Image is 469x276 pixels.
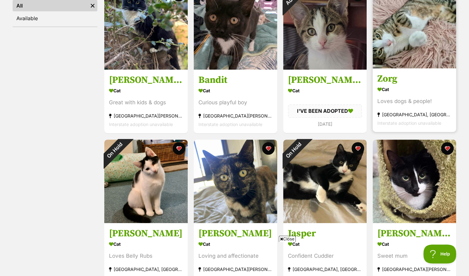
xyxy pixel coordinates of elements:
a: On Hold [283,218,367,224]
a: On Hold [104,218,188,224]
img: Mona [194,140,277,223]
a: Bandit Cat Curious playful boy [GEOGRAPHIC_DATA][PERSON_NAME][GEOGRAPHIC_DATA] Interstate adoptio... [194,70,277,134]
button: favourite [352,142,364,155]
img: Jasper [283,140,367,223]
h3: [PERSON_NAME] meet me at [GEOGRAPHIC_DATA] store [288,74,362,86]
span: Close [279,236,296,242]
div: Loves dogs & people! [377,97,451,106]
div: Sweet mum [377,252,451,260]
h3: [PERSON_NAME] [109,227,183,239]
div: [GEOGRAPHIC_DATA][PERSON_NAME], [GEOGRAPHIC_DATA] [377,265,451,273]
a: Adopted [283,65,367,71]
h3: [PERSON_NAME] [198,227,272,239]
span: Interstate adoption unavailable [377,121,441,126]
div: Cat [109,86,183,95]
div: Cat [377,239,451,249]
a: Zorg Cat Loves dogs & people! [GEOGRAPHIC_DATA], [GEOGRAPHIC_DATA] Interstate adoption unavailabl... [373,68,456,132]
div: Cat [198,86,272,95]
a: [PERSON_NAME] 🌷 Cat Great with kids & dogs [GEOGRAPHIC_DATA][PERSON_NAME], [GEOGRAPHIC_DATA] Inte... [104,70,188,134]
iframe: Advertisement [82,244,387,273]
div: Cat [109,239,183,249]
div: Cat [377,85,451,94]
div: Cat [198,239,272,249]
div: Cat [288,86,362,95]
iframe: Help Scout Beacon - Open [423,244,456,263]
div: I'VE BEEN ADOPTED [288,105,362,118]
img: consumer-privacy-logo.png [1,1,6,6]
div: Cat [288,239,362,249]
h3: Zorg [377,73,451,85]
h3: Jasper [288,227,362,239]
div: [GEOGRAPHIC_DATA][PERSON_NAME][GEOGRAPHIC_DATA] [198,112,272,120]
button: favourite [441,142,454,155]
img: Jake [104,140,188,223]
button: favourite [262,142,275,155]
img: Chloe🌹 [373,140,456,223]
span: Interstate adoption unavailable [109,122,173,127]
div: Great with kids & dogs [109,99,183,107]
div: Curious playful boy [198,99,272,107]
button: favourite [173,142,185,155]
div: [GEOGRAPHIC_DATA], [GEOGRAPHIC_DATA] [377,111,451,119]
h3: [PERSON_NAME]🌹 [377,227,451,239]
h3: Bandit [198,74,272,86]
span: Interstate adoption unavailable [198,122,262,127]
a: Available [13,13,97,24]
a: [PERSON_NAME] meet me at [GEOGRAPHIC_DATA] store Cat I'VE BEEN ADOPTED [DATE] favourite [283,70,367,133]
div: [GEOGRAPHIC_DATA][PERSON_NAME], [GEOGRAPHIC_DATA] [109,112,183,120]
h3: [PERSON_NAME] 🌷 [109,74,183,86]
div: On Hold [275,131,312,169]
div: [DATE] [288,120,362,128]
div: On Hold [96,131,133,169]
